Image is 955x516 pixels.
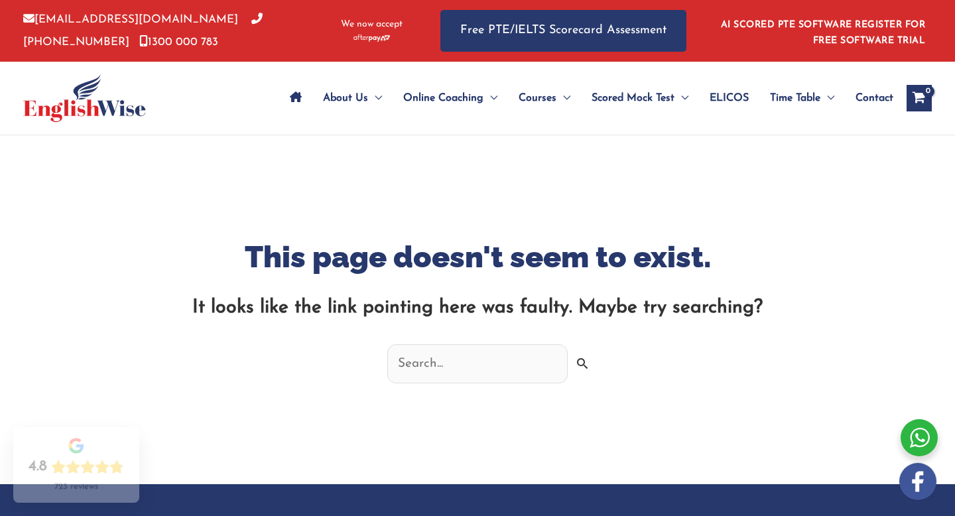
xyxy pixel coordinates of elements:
[23,14,263,47] a: [PHONE_NUMBER]
[699,75,759,121] a: ELICOS
[368,75,382,121] span: Menu Toggle
[856,75,893,121] span: Contact
[592,75,674,121] span: Scored Mock Test
[80,297,875,319] div: It looks like the link pointing here was faulty. Maybe try searching?
[323,75,368,121] span: About Us
[820,75,834,121] span: Menu Toggle
[139,36,218,48] a: 1300 000 783
[845,75,893,121] a: Contact
[570,357,600,387] input: Search
[80,236,875,278] h1: This page doesn't seem to exist.
[54,482,98,492] div: 723 reviews
[483,75,497,121] span: Menu Toggle
[713,9,932,52] aside: Header Widget 1
[907,85,932,111] a: View Shopping Cart, empty
[710,75,749,121] span: ELICOS
[279,75,893,121] nav: Site Navigation: Main Menu
[23,14,238,25] a: [EMAIL_ADDRESS][DOMAIN_NAME]
[556,75,570,121] span: Menu Toggle
[312,75,393,121] a: About UsMenu Toggle
[899,463,936,500] img: white-facebook.png
[23,74,146,122] img: cropped-ew-logo
[29,458,124,476] div: Rating: 4.8 out of 5
[403,75,483,121] span: Online Coaching
[721,20,926,46] a: AI SCORED PTE SOFTWARE REGISTER FOR FREE SOFTWARE TRIAL
[674,75,688,121] span: Menu Toggle
[770,75,820,121] span: Time Table
[341,18,403,31] span: We now accept
[440,10,686,52] a: Free PTE/IELTS Scorecard Assessment
[759,75,845,121] a: Time TableMenu Toggle
[393,75,508,121] a: Online CoachingMenu Toggle
[353,34,390,42] img: Afterpay-Logo
[519,75,556,121] span: Courses
[508,75,581,121] a: CoursesMenu Toggle
[581,75,699,121] a: Scored Mock TestMenu Toggle
[29,458,47,476] div: 4.8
